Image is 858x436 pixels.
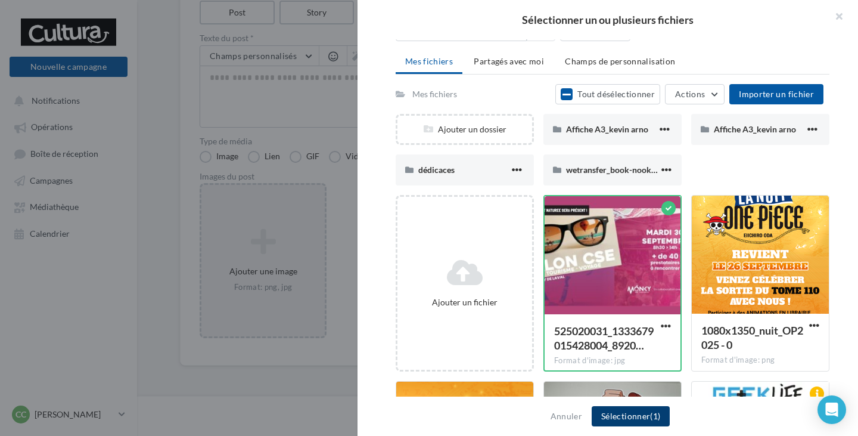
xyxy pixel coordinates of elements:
span: Mes fichiers [405,56,453,66]
span: Champs de personnalisation [565,56,675,66]
div: Ajouter un dossier [397,123,532,135]
span: Actions [675,89,705,99]
div: Ajouter un fichier [402,296,527,308]
h2: Sélectionner un ou plusieurs fichiers [377,14,839,25]
span: (1) [650,411,660,421]
span: Affiche A3_kevin arno [566,124,648,134]
div: Open Intercom Messenger [817,395,846,424]
span: dédicaces [418,165,455,175]
button: Annuler [546,409,587,423]
span: 1080x1350_nuit_OP2025 - 0 [701,324,803,351]
div: Mes fichiers [412,88,457,100]
button: Actions [665,84,725,104]
span: 525020031_1333679015428004_8920956831163164336_n [554,324,654,352]
span: Affiche A3_kevin arno [714,124,796,134]
button: Importer un fichier [729,84,823,104]
div: Format d'image: jpg [554,355,671,366]
div: Format d'image: png [701,355,819,366]
button: Sélectionner(1) [592,406,670,426]
span: Importer un fichier [739,89,814,99]
span: wetransfer_book-nook_2025-08-13_1259 [566,165,722,175]
button: Tout désélectionner [555,84,660,104]
span: Partagés avec moi [474,56,544,66]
